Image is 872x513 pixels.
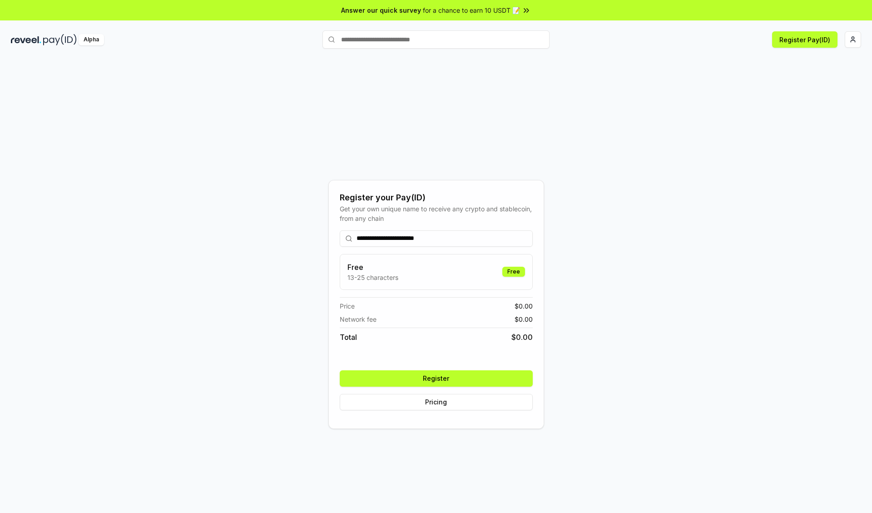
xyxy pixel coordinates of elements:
[340,332,357,343] span: Total
[347,262,398,273] h3: Free
[423,5,520,15] span: for a chance to earn 10 USDT 📝
[347,273,398,282] p: 13-25 characters
[502,267,525,277] div: Free
[515,301,533,311] span: $ 0.00
[511,332,533,343] span: $ 0.00
[340,301,355,311] span: Price
[79,34,104,45] div: Alpha
[341,5,421,15] span: Answer our quick survey
[340,191,533,204] div: Register your Pay(ID)
[340,204,533,223] div: Get your own unique name to receive any crypto and stablecoin, from any chain
[11,34,41,45] img: reveel_dark
[340,394,533,410] button: Pricing
[515,314,533,324] span: $ 0.00
[340,370,533,387] button: Register
[43,34,77,45] img: pay_id
[772,31,837,48] button: Register Pay(ID)
[340,314,377,324] span: Network fee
